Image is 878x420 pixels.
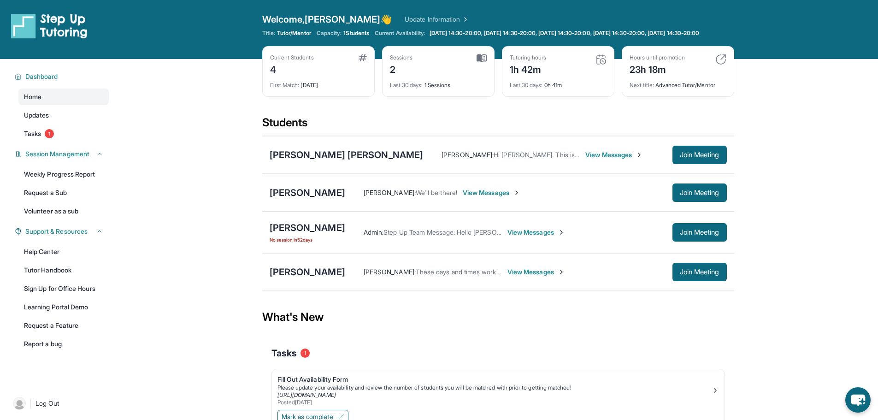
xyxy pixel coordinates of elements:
img: Chevron Right [460,15,469,24]
span: [PERSON_NAME] : [364,268,416,276]
span: Updates [24,111,49,120]
span: First Match : [270,82,300,89]
a: Weekly Progress Report [18,166,109,183]
button: Session Management [22,149,103,159]
div: 0h 41m [510,76,607,89]
span: Tutor/Mentor [277,30,311,37]
div: 1h 42m [510,61,547,76]
img: card [477,54,487,62]
button: Support & Resources [22,227,103,236]
button: Join Meeting [672,223,727,242]
span: | [29,398,32,409]
button: chat-button [845,387,871,413]
a: |Log Out [9,393,109,414]
span: Last 30 days : [390,82,423,89]
a: Update Information [405,15,469,24]
div: Hours until promotion [630,54,685,61]
span: Next title : [630,82,654,89]
span: Capacity: [317,30,342,37]
div: [PERSON_NAME] [270,186,345,199]
span: Tasks [271,347,297,360]
img: user-img [13,397,26,410]
button: Join Meeting [672,146,727,164]
span: Current Availability: [375,30,425,37]
div: Students [262,115,734,136]
span: These days and times work for us, thank you 😊 [416,268,556,276]
img: Chevron-Right [558,229,565,236]
a: Request a Sub [18,184,109,201]
div: Fill Out Availability Form [277,375,712,384]
div: Advanced Tutor/Mentor [630,76,726,89]
img: Chevron-Right [636,151,643,159]
span: [DATE] 14:30-20:00, [DATE] 14:30-20:00, [DATE] 14:30-20:00, [DATE] 14:30-20:00, [DATE] 14:30-20:00 [430,30,700,37]
a: Learning Portal Demo [18,299,109,315]
span: 1 [45,129,54,138]
span: Support & Resources [25,227,88,236]
div: Tutoring hours [510,54,547,61]
div: Posted [DATE] [277,399,712,406]
span: Log Out [35,399,59,408]
button: Join Meeting [672,263,727,281]
span: Home [24,92,41,101]
a: Sign Up for Office Hours [18,280,109,297]
img: Chevron-Right [558,268,565,276]
span: We'll be there! [416,189,457,196]
a: Tutor Handbook [18,262,109,278]
span: View Messages [585,150,643,160]
img: Chevron-Right [513,189,520,196]
img: card [359,54,367,61]
div: Sessions [390,54,413,61]
span: View Messages [463,188,520,197]
button: Join Meeting [672,183,727,202]
div: 4 [270,61,314,76]
span: Join Meeting [680,230,719,235]
div: [PERSON_NAME] [270,221,345,234]
img: card [715,54,726,65]
span: Title: [262,30,275,37]
div: What's New [262,297,734,337]
span: 1 Students [343,30,369,37]
span: [PERSON_NAME] : [442,151,494,159]
a: Updates [18,107,109,124]
div: Please update your availability and review the number of students you will be matched with prior ... [277,384,712,391]
span: Welcome, [PERSON_NAME] 👋 [262,13,392,26]
a: [URL][DOMAIN_NAME] [277,391,336,398]
span: View Messages [507,228,565,237]
a: Volunteer as a sub [18,203,109,219]
span: Session Management [25,149,89,159]
span: [PERSON_NAME] : [364,189,416,196]
img: card [595,54,607,65]
span: Join Meeting [680,190,719,195]
span: Join Meeting [680,269,719,275]
span: Admin : [364,228,383,236]
a: Report a bug [18,336,109,352]
span: Join Meeting [680,152,719,158]
span: Last 30 days : [510,82,543,89]
span: No session in 52 days [270,236,345,243]
a: Tasks1 [18,125,109,142]
span: 1 [301,349,310,358]
span: Tasks [24,129,41,138]
span: View Messages [507,267,565,277]
div: [PERSON_NAME] [270,266,345,278]
div: [DATE] [270,76,367,89]
div: 2 [390,61,413,76]
a: Fill Out Availability FormPlease update your availability and review the number of students you w... [272,369,725,408]
a: [DATE] 14:30-20:00, [DATE] 14:30-20:00, [DATE] 14:30-20:00, [DATE] 14:30-20:00, [DATE] 14:30-20:00 [428,30,701,37]
button: Dashboard [22,72,103,81]
div: [PERSON_NAME] [PERSON_NAME] [270,148,424,161]
span: Dashboard [25,72,58,81]
div: 1 Sessions [390,76,487,89]
div: Current Students [270,54,314,61]
a: Request a Feature [18,317,109,334]
img: logo [11,13,88,39]
div: 23h 18m [630,61,685,76]
a: Home [18,89,109,105]
a: Help Center [18,243,109,260]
